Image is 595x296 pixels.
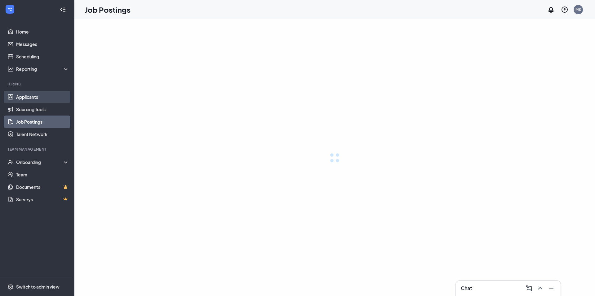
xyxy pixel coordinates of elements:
[16,284,59,290] div: Switch to admin view
[16,103,69,116] a: Sourcing Tools
[85,4,130,15] h1: Job Postings
[16,50,69,63] a: Scheduling
[7,81,68,87] div: Hiring
[575,7,581,12] div: MS
[16,38,69,50] a: Messages
[547,6,555,13] svg: Notifications
[16,168,69,181] a: Team
[525,285,533,292] svg: ComposeMessage
[546,283,556,293] button: Minimize
[16,116,69,128] a: Job Postings
[16,159,69,165] div: Onboarding
[461,285,472,292] h3: Chat
[561,6,568,13] svg: QuestionInfo
[16,193,69,206] a: SurveysCrown
[16,181,69,193] a: DocumentsCrown
[536,285,544,292] svg: ChevronUp
[16,128,69,140] a: Talent Network
[7,66,14,72] svg: Analysis
[16,91,69,103] a: Applicants
[7,147,68,152] div: Team Management
[535,283,544,293] button: ChevronUp
[16,25,69,38] a: Home
[523,283,533,293] button: ComposeMessage
[7,284,14,290] svg: Settings
[7,159,14,165] svg: UserCheck
[548,285,555,292] svg: Minimize
[16,66,69,72] div: Reporting
[60,7,66,13] svg: Collapse
[7,6,13,12] svg: WorkstreamLogo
